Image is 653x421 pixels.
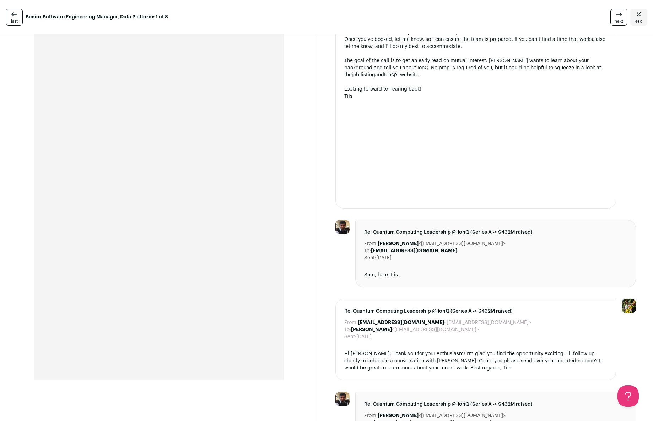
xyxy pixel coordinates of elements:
[364,229,627,236] span: Re: Quantum Computing Leadership @ IonQ (Series A -> $432M raised)
[622,299,636,313] img: 6689865-medium_jpg
[351,326,479,333] dd: <[EMAIL_ADDRESS][DOMAIN_NAME]>
[378,413,419,418] b: [PERSON_NAME]
[344,86,607,93] div: Looking forward to hearing back!
[378,241,419,246] b: [PERSON_NAME]
[364,401,627,408] span: Re: Quantum Computing Leadership @ IonQ (Series A -> $432M raised)
[615,18,623,24] span: next
[6,9,23,26] a: last
[378,240,506,247] dd: <[EMAIL_ADDRESS][DOMAIN_NAME]>
[26,14,168,21] strong: Senior Software Engineering Manager, Data Platform: 1 of 8
[384,72,419,77] a: IonQ's website
[11,18,18,24] span: last
[371,248,457,253] b: [EMAIL_ADDRESS][DOMAIN_NAME]
[335,392,350,406] img: a974c7721e372c28627250af5627a4b284f27f9feafc4903b180bd062c29de98.jpg
[344,93,607,100] div: Tils
[630,9,647,26] a: Close
[344,326,351,333] dt: To:
[358,319,531,326] dd: <[EMAIL_ADDRESS][DOMAIN_NAME]>
[364,271,627,279] div: Sure, here it is.
[364,240,378,247] dt: From:
[358,320,444,325] b: [EMAIL_ADDRESS][DOMAIN_NAME]
[364,254,376,261] dt: Sent:
[356,333,372,340] dd: [DATE]
[344,350,607,372] div: Hi [PERSON_NAME], Thank you for your enthusiasm! I'm glad you find the opportunity exciting. I'll...
[364,412,378,419] dt: From:
[344,319,358,326] dt: From:
[352,72,375,77] a: job listing
[335,220,350,234] img: a974c7721e372c28627250af5627a4b284f27f9feafc4903b180bd062c29de98.jpg
[351,327,392,332] b: [PERSON_NAME]
[635,18,642,24] span: esc
[344,333,356,340] dt: Sent:
[617,385,639,407] iframe: Help Scout Beacon - Open
[344,29,607,50] div: To streamline the process, you can schedule a quick intro call here: . Once you’ve booked, let me...
[344,308,607,315] span: Re: Quantum Computing Leadership @ IonQ (Series A -> $432M raised)
[344,57,607,79] div: The goal of the call is to get an early read on mutual interest. [PERSON_NAME] wants to learn abo...
[610,9,627,26] a: next
[364,247,371,254] dt: To:
[376,254,392,261] dd: [DATE]
[378,412,506,419] dd: <[EMAIL_ADDRESS][DOMAIN_NAME]>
